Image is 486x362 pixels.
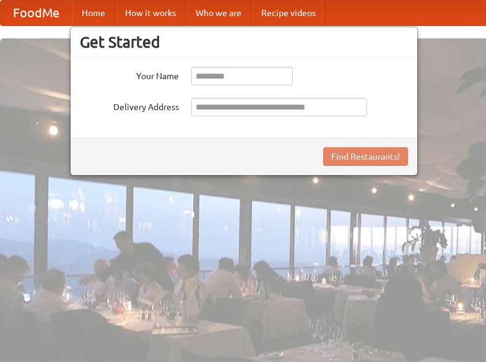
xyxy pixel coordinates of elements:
[251,1,326,25] a: Recipe videos
[1,1,72,25] a: FoodMe
[186,1,251,25] a: Who we are
[80,67,179,82] label: Your Name
[115,1,186,25] a: How it works
[80,98,179,113] label: Delivery Address
[72,1,115,25] a: Home
[80,33,408,51] h3: Get Started
[323,147,408,166] button: Find Restaurants!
